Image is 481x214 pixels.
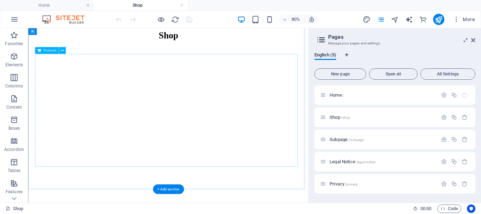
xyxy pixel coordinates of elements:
p: Tables [8,168,20,173]
div: Duplicate [451,159,457,165]
p: Features [6,189,23,195]
span: New page [318,72,363,76]
button: Code [437,204,461,213]
span: Click to open page [330,159,375,164]
button: commerce [419,15,427,24]
p: Boxes [8,126,20,131]
div: Subpage/subpage [327,137,437,142]
span: /privacy [345,182,358,186]
div: Duplicate [451,181,457,187]
div: Privacy/privacy [327,182,437,186]
h2: Pages [328,34,475,40]
div: Shop/shop [327,115,437,120]
div: + Add section [153,184,184,194]
i: Reload page [171,16,179,24]
h6: Session time [413,204,432,213]
span: Click to open page [330,181,358,187]
div: Duplicate [451,114,457,120]
img: Editor Logo [40,15,93,24]
div: Remove [462,159,468,165]
p: Accordion [4,147,24,152]
h3: Manage your pages and settings [328,40,461,47]
button: 80% [280,15,305,24]
i: Design (Ctrl+Alt+Y) [363,16,371,24]
i: AI Writer [405,16,413,24]
div: Language Tabs [314,52,475,66]
div: Settings [441,114,447,120]
span: More [453,16,475,23]
button: publish [433,14,444,25]
span: Open all [372,72,414,76]
button: navigator [391,15,399,24]
i: Navigator [391,16,399,24]
p: Favorites [5,41,23,47]
span: All Settings [424,72,472,76]
button: reload [171,15,179,24]
div: Home/ [327,93,437,97]
span: /shop [341,116,351,120]
div: Legal Notice/legal-notice [327,159,437,164]
p: Elements [5,62,23,68]
span: /subpage [348,138,364,142]
i: Publish [435,16,443,24]
div: Remove [462,114,468,120]
div: Settings [441,92,447,98]
i: On resize automatically adjust zoom level to fit chosen device. [308,16,315,23]
button: pages [377,15,385,24]
i: Commerce [419,16,427,24]
button: New page [314,68,366,80]
span: Click to open page [330,137,364,142]
button: text_generator [405,15,413,24]
div: Duplicate [451,92,457,98]
i: Pages (Ctrl+Alt+S) [377,16,385,24]
button: Usercentrics [467,204,475,213]
div: Duplicate [451,136,457,142]
button: Click here to leave preview mode and continue editing [157,15,165,24]
span: 00 00 [420,204,431,213]
span: Shop [330,115,350,120]
span: Click to open page [330,92,344,98]
div: Remove [462,181,468,187]
span: Products [43,49,56,52]
a: Click to cancel selection. Double-click to open Pages [6,204,23,213]
div: Remove [462,136,468,142]
div: Settings [441,159,447,165]
p: Columns [5,83,23,89]
div: Settings [441,136,447,142]
button: More [450,14,478,25]
h6: 80% [290,15,301,24]
button: Open all [369,68,418,80]
span: / [343,93,344,97]
div: The startpage cannot be deleted [462,92,468,98]
span: English (5) [314,51,336,61]
span: /legal-notice [356,160,376,164]
div: Settings [441,181,447,187]
button: All Settings [420,68,475,80]
h4: Shop [94,1,187,9]
span: : [425,206,426,211]
span: Code [441,204,458,213]
button: design [363,15,371,24]
p: Content [6,104,22,110]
